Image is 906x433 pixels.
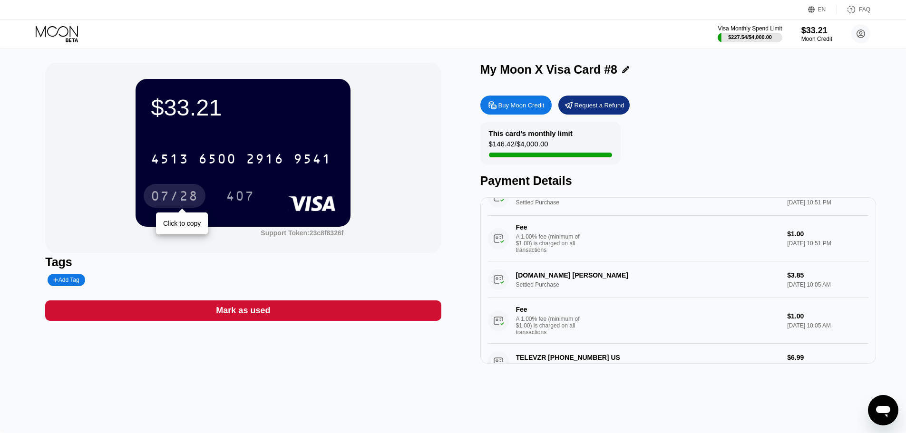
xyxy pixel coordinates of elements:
div: Visa Monthly Spend Limit$227.54/$4,000.00 [718,25,782,42]
div: EN [808,5,837,14]
div: 07/28 [144,184,205,208]
div: $33.21 [151,94,335,121]
div: Support Token: 23c8f8326f [261,229,343,237]
div: FeeA 1.00% fee (minimum of $1.00) is charged on all transactions$1.00[DATE] 10:51 PM [488,216,868,261]
div: $227.54 / $4,000.00 [728,34,772,40]
div: My Moon X Visa Card #8 [480,63,618,77]
div: 4513 [151,153,189,168]
div: Moon Credit [801,36,832,42]
div: Mark as used [216,305,270,316]
div: Request a Refund [575,101,624,109]
div: [DATE] 10:51 PM [787,240,868,247]
div: 07/28 [151,190,198,205]
div: 9541 [293,153,331,168]
div: 2916 [246,153,284,168]
div: $1.00 [787,312,868,320]
div: Visa Monthly Spend Limit [718,25,782,32]
div: Add Tag [48,274,85,286]
div: [DATE] 10:05 AM [787,322,868,329]
div: Fee [516,306,583,313]
div: $1.00 [787,230,868,238]
div: Support Token:23c8f8326f [261,229,343,237]
div: 407 [226,190,254,205]
div: FeeA 1.00% fee (minimum of $1.00) is charged on all transactions$1.00[DATE] 10:05 AM [488,298,868,344]
div: $33.21Moon Credit [801,26,832,42]
div: A 1.00% fee (minimum of $1.00) is charged on all transactions [516,316,587,336]
div: Add Tag [53,277,79,283]
div: Click to copy [163,220,201,227]
div: EN [818,6,826,13]
div: Fee [516,223,583,231]
div: $146.42 / $4,000.00 [489,140,548,153]
div: This card’s monthly limit [489,129,573,137]
div: 407 [219,184,262,208]
div: FAQ [859,6,870,13]
div: Payment Details [480,174,876,188]
div: 4513650029169541 [145,147,337,171]
div: A 1.00% fee (minimum of $1.00) is charged on all transactions [516,233,587,253]
div: Mark as used [45,300,441,321]
div: $33.21 [801,26,832,36]
div: FAQ [837,5,870,14]
div: Request a Refund [558,96,630,115]
div: Buy Moon Credit [498,101,545,109]
div: 6500 [198,153,236,168]
iframe: Button to launch messaging window [868,395,898,425]
div: Buy Moon Credit [480,96,552,115]
div: Tags [45,255,441,269]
